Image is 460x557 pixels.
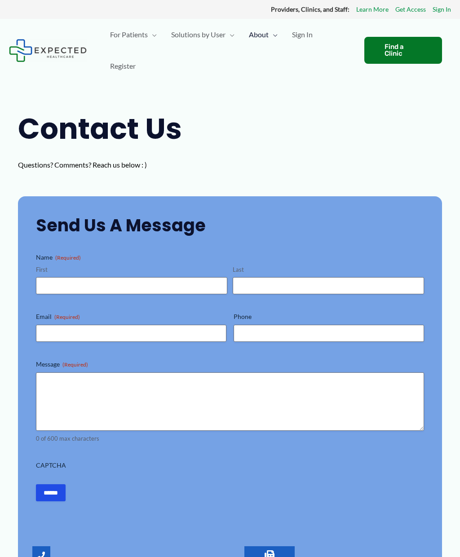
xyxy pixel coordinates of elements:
[103,19,164,50] a: For PatientsMenu Toggle
[55,254,81,261] span: (Required)
[171,19,226,50] span: Solutions by User
[433,4,451,15] a: Sign In
[110,50,136,82] span: Register
[103,19,355,82] nav: Primary Site Navigation
[36,461,424,470] label: CAPTCHA
[226,19,234,50] span: Menu Toggle
[364,37,442,64] a: Find a Clinic
[234,312,424,321] label: Phone
[9,39,87,62] img: Expected Healthcare Logo - side, dark font, small
[249,19,269,50] span: About
[62,361,88,368] span: (Required)
[36,253,81,262] legend: Name
[36,214,424,236] h2: Send Us a Message
[269,19,278,50] span: Menu Toggle
[292,19,313,50] span: Sign In
[103,50,143,82] a: Register
[18,109,388,149] h1: Contact Us
[148,19,157,50] span: Menu Toggle
[242,19,285,50] a: AboutMenu Toggle
[36,360,424,369] label: Message
[356,4,389,15] a: Learn More
[36,312,226,321] label: Email
[54,314,80,320] span: (Required)
[285,19,320,50] a: Sign In
[271,5,349,13] strong: Providers, Clinics, and Staff:
[36,265,227,274] label: First
[233,265,424,274] label: Last
[164,19,242,50] a: Solutions by UserMenu Toggle
[110,19,148,50] span: For Patients
[395,4,426,15] a: Get Access
[18,158,388,172] p: Questions? Comments? Reach us below : )
[36,434,424,443] div: 0 of 600 max characters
